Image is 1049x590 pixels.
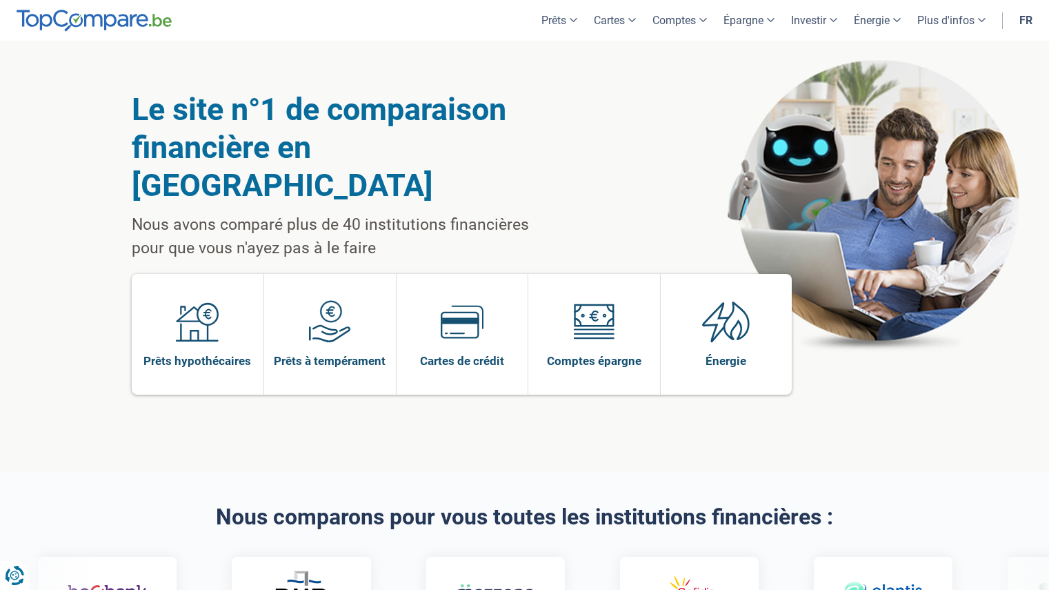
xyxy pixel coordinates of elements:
[176,300,219,343] img: Prêts hypothécaires
[132,274,264,395] a: Prêts hypothécaires Prêts hypothécaires
[528,274,660,395] a: Comptes épargne Comptes épargne
[274,353,386,368] span: Prêts à tempérament
[702,300,750,343] img: Énergie
[547,353,641,368] span: Comptes épargne
[661,274,792,395] a: Énergie Énergie
[132,90,564,204] h1: Le site n°1 de comparaison financière en [GEOGRAPHIC_DATA]
[17,10,172,32] img: TopCompare
[132,213,564,260] p: Nous avons comparé plus de 40 institutions financières pour que vous n'ayez pas à le faire
[264,274,396,395] a: Prêts à tempérament Prêts à tempérament
[132,505,918,529] h2: Nous comparons pour vous toutes les institutions financières :
[420,353,504,368] span: Cartes de crédit
[143,353,251,368] span: Prêts hypothécaires
[308,300,351,343] img: Prêts à tempérament
[706,353,746,368] span: Énergie
[441,300,483,343] img: Cartes de crédit
[572,300,615,343] img: Comptes épargne
[397,274,528,395] a: Cartes de crédit Cartes de crédit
